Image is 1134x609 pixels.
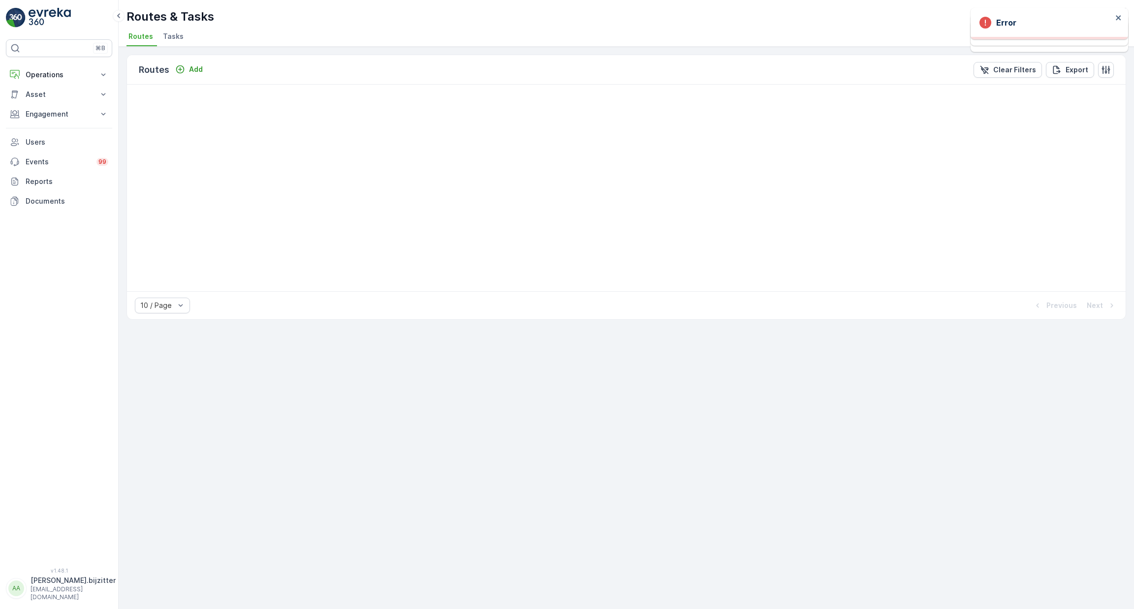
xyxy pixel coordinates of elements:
[26,137,108,147] p: Users
[1066,65,1088,75] p: Export
[189,64,203,74] p: Add
[8,580,24,596] div: AA
[26,109,93,119] p: Engagement
[6,8,26,28] img: logo
[98,158,106,166] p: 99
[26,70,93,80] p: Operations
[996,17,1016,29] h3: Error
[1046,301,1077,310] p: Previous
[1087,301,1103,310] p: Next
[6,152,112,172] a: Events99
[26,177,108,186] p: Reports
[1115,14,1122,23] button: close
[6,85,112,104] button: Asset
[1046,62,1094,78] button: Export
[6,132,112,152] a: Users
[1032,300,1078,311] button: Previous
[1086,300,1118,311] button: Next
[6,191,112,211] a: Documents
[26,90,93,99] p: Asset
[95,44,105,52] p: ⌘B
[6,576,112,601] button: AA[PERSON_NAME].bijzitter[EMAIL_ADDRESS][DOMAIN_NAME]
[26,157,91,167] p: Events
[6,65,112,85] button: Operations
[26,196,108,206] p: Documents
[6,568,112,574] span: v 1.48.1
[126,9,214,25] p: Routes & Tasks
[6,172,112,191] a: Reports
[163,31,184,41] span: Tasks
[31,585,116,601] p: [EMAIL_ADDRESS][DOMAIN_NAME]
[974,62,1042,78] button: Clear Filters
[128,31,153,41] span: Routes
[993,65,1036,75] p: Clear Filters
[139,63,169,77] p: Routes
[31,576,116,585] p: [PERSON_NAME].bijzitter
[29,8,71,28] img: logo_light-DOdMpM7g.png
[6,104,112,124] button: Engagement
[171,63,207,75] button: Add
